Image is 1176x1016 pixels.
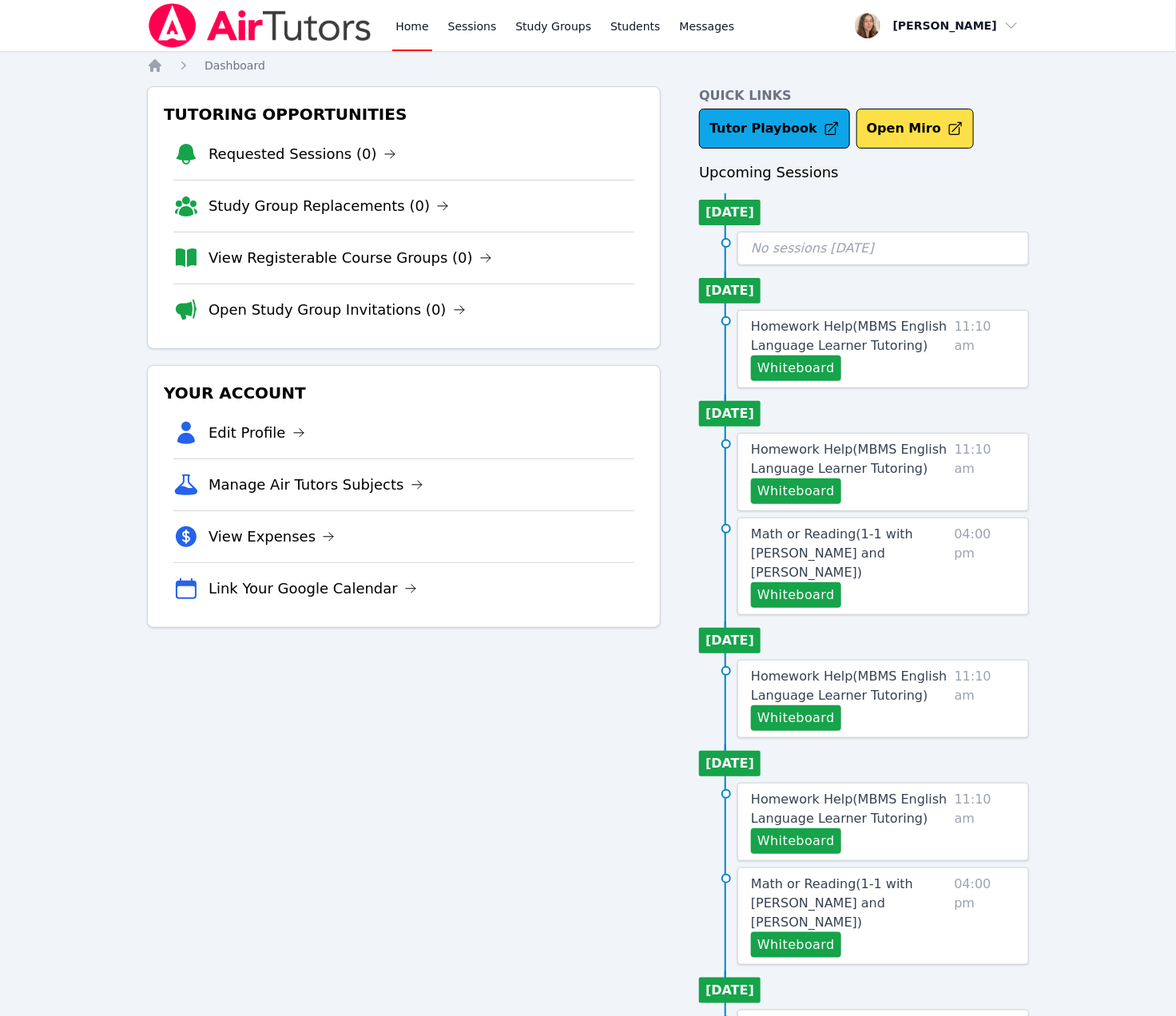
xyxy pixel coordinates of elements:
[751,355,841,381] button: Whiteboard
[751,478,841,504] button: Whiteboard
[699,751,761,776] li: [DATE]
[856,109,974,149] button: Open Miro
[751,582,841,608] button: Whiteboard
[751,526,913,580] span: Math or Reading ( 1-1 with [PERSON_NAME] and [PERSON_NAME] )
[209,526,335,548] a: View Expenses
[699,200,761,225] li: [DATE]
[680,18,735,34] span: Messages
[751,828,841,854] button: Whiteboard
[751,705,841,731] button: Whiteboard
[751,525,948,582] a: Math or Reading(1-1 with [PERSON_NAME] and [PERSON_NAME])
[751,876,913,930] span: Math or Reading ( 1-1 with [PERSON_NAME] and [PERSON_NAME] )
[751,932,841,958] button: Whiteboard
[209,247,492,269] a: View Registerable Course Groups (0)
[751,667,948,705] a: Homework Help(MBMS English Language Learner Tutoring)
[147,58,1029,73] nav: Breadcrumb
[955,875,1015,958] span: 04:00 pm
[955,790,1015,854] span: 11:10 am
[751,319,947,353] span: Homework Help ( MBMS English Language Learner Tutoring )
[955,317,1015,381] span: 11:10 am
[699,86,1029,105] h4: Quick Links
[147,3,373,48] img: Air Tutors
[699,978,761,1003] li: [DATE]
[751,669,947,703] span: Homework Help ( MBMS English Language Learner Tutoring )
[751,792,947,826] span: Homework Help ( MBMS English Language Learner Tutoring )
[161,379,647,407] h3: Your Account
[209,422,305,444] a: Edit Profile
[955,440,1015,504] span: 11:10 am
[699,628,761,653] li: [DATE]
[205,58,265,73] a: Dashboard
[699,278,761,304] li: [DATE]
[209,474,423,496] a: Manage Air Tutors Subjects
[699,161,1029,184] h3: Upcoming Sessions
[699,401,761,427] li: [DATE]
[209,195,449,217] a: Study Group Replacements (0)
[751,442,947,476] span: Homework Help ( MBMS English Language Learner Tutoring )
[955,667,1015,731] span: 11:10 am
[209,299,466,321] a: Open Study Group Invitations (0)
[751,317,948,355] a: Homework Help(MBMS English Language Learner Tutoring)
[205,59,265,72] span: Dashboard
[699,109,850,149] a: Tutor Playbook
[751,790,948,828] a: Homework Help(MBMS English Language Learner Tutoring)
[955,525,1015,608] span: 04:00 pm
[209,143,396,165] a: Requested Sessions (0)
[751,440,948,478] a: Homework Help(MBMS English Language Learner Tutoring)
[751,875,948,932] a: Math or Reading(1-1 with [PERSON_NAME] and [PERSON_NAME])
[751,240,874,256] span: No sessions [DATE]
[209,577,417,600] a: Link Your Google Calendar
[161,100,647,129] h3: Tutoring Opportunities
